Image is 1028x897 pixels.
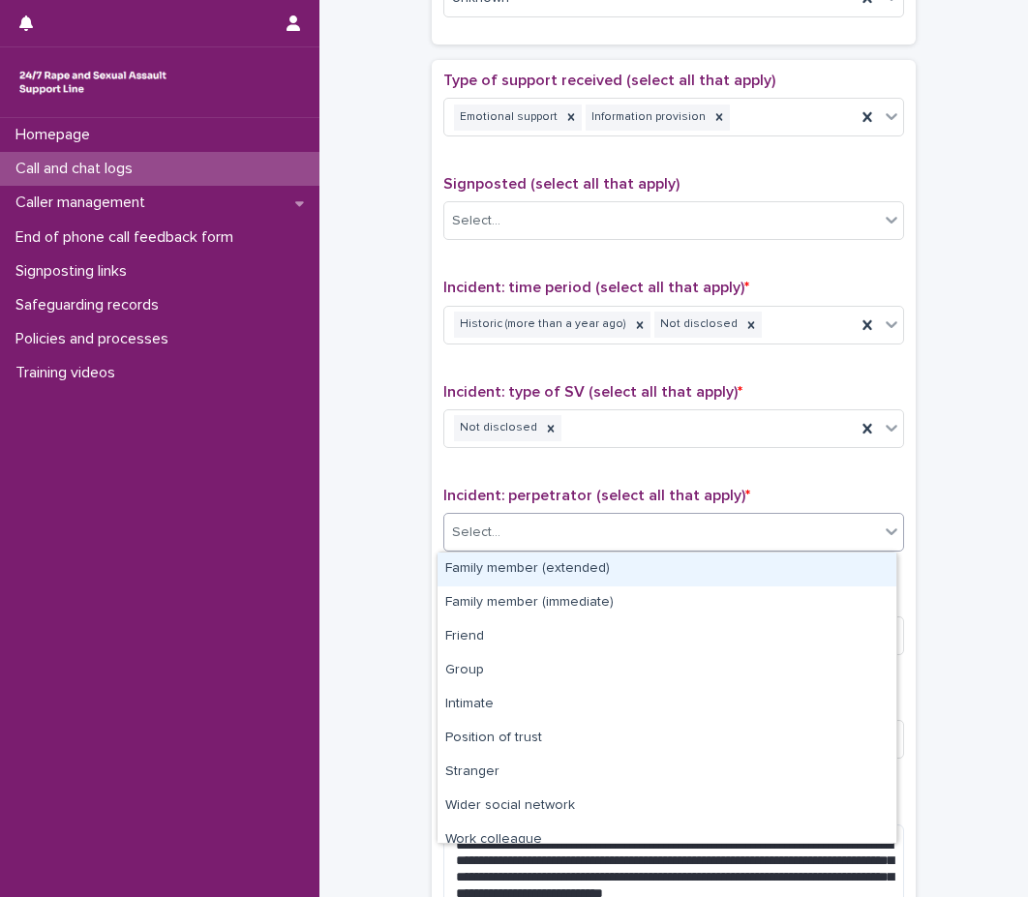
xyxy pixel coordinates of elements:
div: Work colleague [438,823,896,857]
div: Emotional support [454,105,560,131]
p: Homepage [8,126,106,144]
div: Family member (immediate) [438,586,896,620]
div: Family member (extended) [438,553,896,586]
div: Not disclosed [454,415,540,441]
p: Signposting links [8,262,142,281]
p: End of phone call feedback form [8,228,249,247]
p: Training videos [8,364,131,382]
p: Caller management [8,194,161,212]
div: Select... [452,523,500,543]
div: Wider social network [438,790,896,823]
span: Incident: type of SV (select all that apply) [443,384,742,400]
div: Historic (more than a year ago) [454,312,629,338]
div: Group [438,654,896,688]
span: Incident: perpetrator (select all that apply) [443,488,750,503]
div: Position of trust [438,722,896,756]
div: Stranger [438,756,896,790]
div: Not disclosed [654,312,741,338]
div: Intimate [438,688,896,722]
img: rhQMoQhaT3yELyF149Cw [15,63,170,102]
p: Policies and processes [8,330,184,348]
div: Friend [438,620,896,654]
div: Information provision [586,105,709,131]
div: Select... [452,211,500,231]
span: Type of support received (select all that apply) [443,73,775,88]
span: Signposted (select all that apply) [443,176,680,192]
span: Incident: time period (select all that apply) [443,280,749,295]
p: Call and chat logs [8,160,148,178]
p: Safeguarding records [8,296,174,314]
